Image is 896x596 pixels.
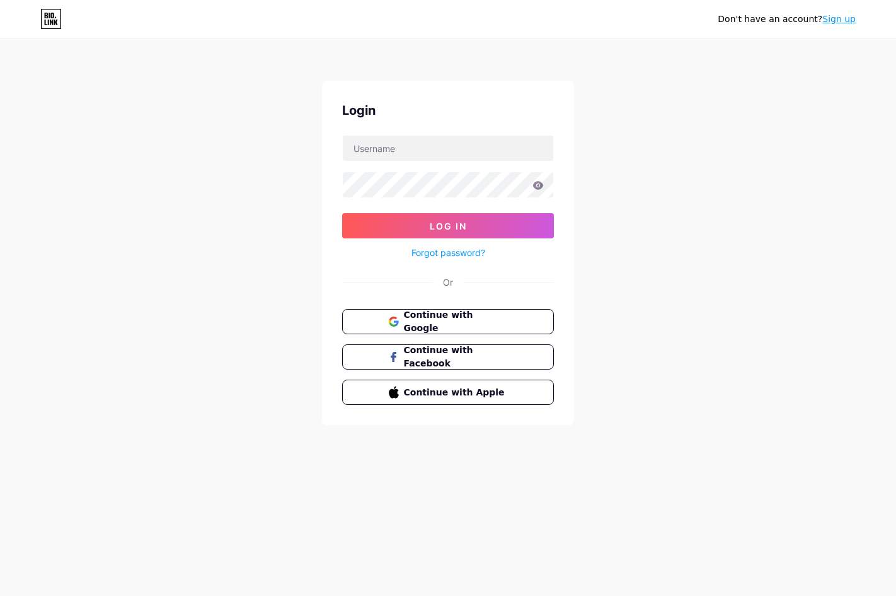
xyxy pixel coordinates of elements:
span: Log In [430,221,467,231]
span: Continue with Facebook [404,344,508,370]
input: Username [343,136,553,161]
div: Login [342,101,554,120]
div: Or [443,276,453,289]
a: Sign up [822,14,856,24]
div: Don't have an account? [718,13,856,26]
span: Continue with Google [404,308,508,335]
button: Continue with Apple [342,380,554,405]
button: Log In [342,213,554,238]
span: Continue with Apple [404,386,508,399]
a: Forgot password? [411,246,485,259]
button: Continue with Google [342,309,554,334]
button: Continue with Facebook [342,344,554,370]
